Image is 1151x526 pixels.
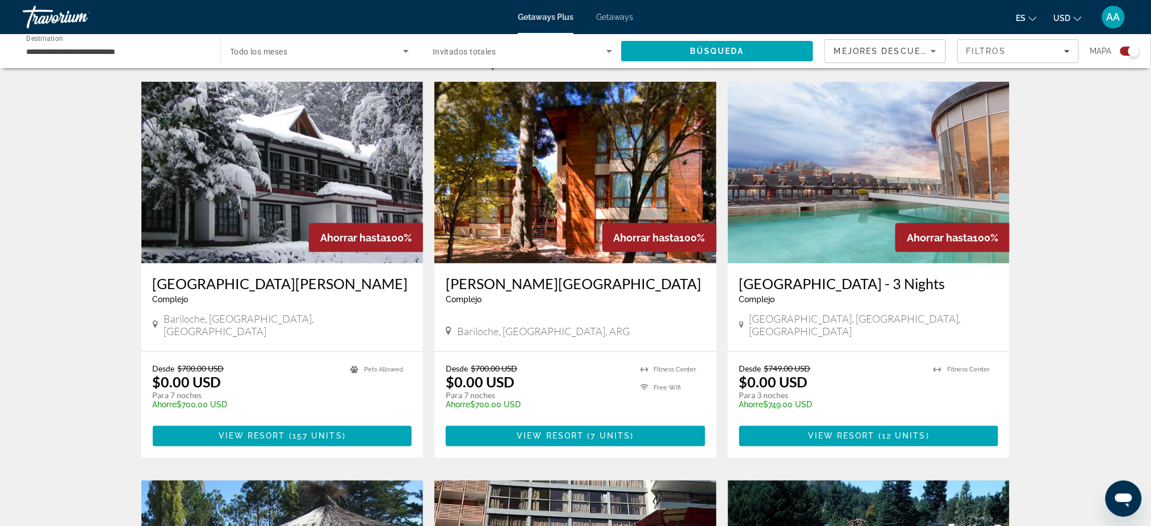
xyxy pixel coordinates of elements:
p: $749.00 USD [739,400,923,410]
span: ( ) [875,432,930,441]
span: Ahorrar hasta [614,232,680,244]
a: [GEOGRAPHIC_DATA] - 3 Nights [739,275,999,292]
span: Mejores descuentos [834,47,948,56]
span: Pets Allowed [364,366,403,373]
div: 100% [602,223,717,252]
p: $0.00 USD [153,373,221,390]
span: Ahorrar hasta [320,232,386,244]
span: Fitness Center [654,366,697,373]
iframe: Botón para iniciar la ventana de mensajería [1106,481,1142,517]
span: AA [1107,11,1120,23]
img: Casa del Lago [141,82,424,264]
span: $700.00 USD [471,364,517,373]
span: Fitness Center [947,366,990,373]
span: Invitados totales [433,47,496,56]
span: Desde [153,364,175,373]
span: Ahorrar hasta [907,232,973,244]
p: Para 3 noches [739,390,923,400]
span: Ahorre [446,400,470,410]
span: View Resort [517,432,584,441]
span: Filtros [966,47,1006,56]
span: USD [1054,14,1071,23]
span: Desde [446,364,468,373]
button: Change currency [1054,10,1082,26]
span: es [1016,14,1026,23]
div: 100% [895,223,1010,252]
span: 7 units [591,432,631,441]
p: $0.00 USD [739,373,808,390]
span: Complejo [153,295,189,304]
span: View Resort [219,432,286,441]
span: Complejo [739,295,775,304]
span: Desde [739,364,761,373]
span: Bariloche, [GEOGRAPHIC_DATA], [GEOGRAPHIC_DATA] [164,312,412,337]
mat-select: Sort by [834,44,936,58]
img: Wyndham Garden Nordelta - 3 Nights [728,82,1010,264]
span: Destination [26,35,63,43]
span: Ahorre [739,400,764,410]
p: $0.00 USD [446,373,514,390]
div: 100% [309,223,423,252]
span: Búsqueda [690,47,744,56]
a: Getaways [596,12,633,22]
span: ( ) [584,432,634,441]
span: View Resort [808,432,875,441]
a: Travorium [23,2,136,32]
a: [GEOGRAPHIC_DATA][PERSON_NAME] [153,275,412,292]
span: $749.00 USD [764,364,811,373]
span: 157 units [292,432,342,441]
a: Getaways Plus [518,12,574,22]
button: Change language [1016,10,1037,26]
p: $700.00 USD [153,400,340,410]
button: User Menu [1099,5,1128,29]
p: $700.00 USD [446,400,629,410]
span: [GEOGRAPHIC_DATA], [GEOGRAPHIC_DATA], [GEOGRAPHIC_DATA] [750,312,999,337]
p: Para 7 noches [446,390,629,400]
span: ( ) [286,432,346,441]
span: Ahorre [153,400,177,410]
button: Search [621,41,813,61]
button: View Resort(7 units) [446,426,705,446]
button: View Resort(157 units) [153,426,412,446]
input: Select destination [26,45,206,59]
p: Para 7 noches [153,390,340,400]
span: 12 units [882,432,926,441]
span: Mapa [1090,43,1112,59]
span: Bariloche, [GEOGRAPHIC_DATA], ARG [457,325,630,337]
span: Todo los meses [230,47,287,56]
img: Villa Sofia Resort & Spa [434,82,717,264]
a: [PERSON_NAME][GEOGRAPHIC_DATA] [446,275,705,292]
span: Complejo [446,295,482,304]
button: Filters [957,39,1079,63]
span: Free Wifi [654,384,681,391]
span: $700.00 USD [178,364,224,373]
button: View Resort(12 units) [739,426,999,446]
